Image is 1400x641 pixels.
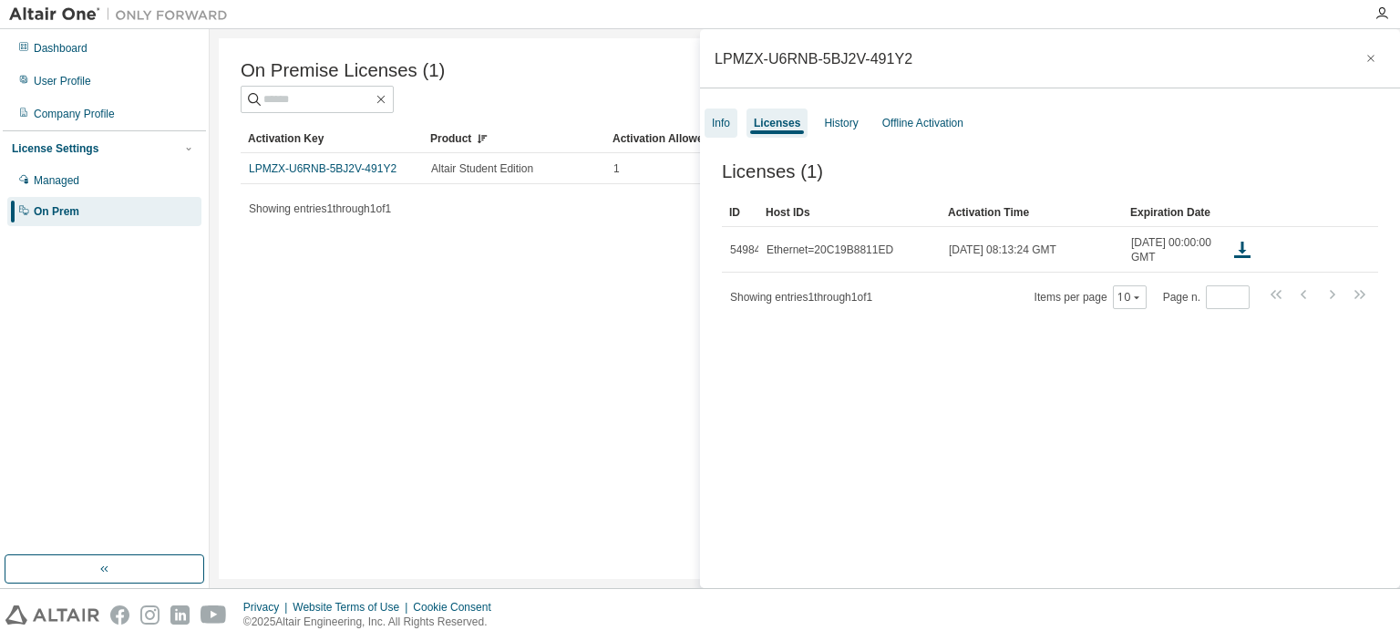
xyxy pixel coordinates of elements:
div: Managed [34,173,79,188]
img: facebook.svg [110,605,129,625]
div: Ethernet=20C19B8811ED [767,243,893,257]
a: LPMZX-U6RNB-5BJ2V-491Y2 [249,162,396,175]
div: Host IDs [766,198,933,227]
div: Website Terms of Use [293,600,413,615]
span: Showing entries 1 through 1 of 1 [730,291,872,304]
span: Items per page [1035,285,1147,309]
div: On Prem [34,204,79,219]
img: instagram.svg [140,605,160,625]
div: Offline Activation [882,116,963,130]
div: Dashboard [34,41,87,56]
div: Product [430,124,598,153]
span: On Premise Licenses (1) [241,60,445,81]
span: 1 [613,161,620,176]
div: Expiration Date [1130,198,1216,227]
img: altair_logo.svg [5,605,99,625]
img: Altair One [9,5,237,24]
img: youtube.svg [201,605,227,625]
div: History [824,116,858,130]
span: 54984 [730,243,760,257]
span: [DATE] 00:00:00 GMT [1131,235,1215,264]
div: ID [729,198,751,227]
div: Info [712,116,730,130]
div: Activation Allowed [612,124,780,153]
span: Altair Student Edition [431,161,533,176]
span: Page n. [1163,285,1250,309]
div: User Profile [34,74,91,88]
div: Cookie Consent [413,600,501,615]
span: [DATE] 08:13:24 GMT [949,243,1056,257]
span: Licenses (1) [722,161,823,182]
div: Licenses [754,116,800,130]
p: © 2025 Altair Engineering, Inc. All Rights Reserved. [243,615,502,630]
div: Activation Key [248,124,416,153]
div: Activation Time [948,198,1116,227]
div: Privacy [243,600,293,615]
div: Company Profile [34,107,115,121]
div: LPMZX-U6RNB-5BJ2V-491Y2 [715,51,912,66]
img: linkedin.svg [170,605,190,625]
span: Showing entries 1 through 1 of 1 [249,202,391,215]
div: License Settings [12,141,98,156]
button: 10 [1117,290,1142,305]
